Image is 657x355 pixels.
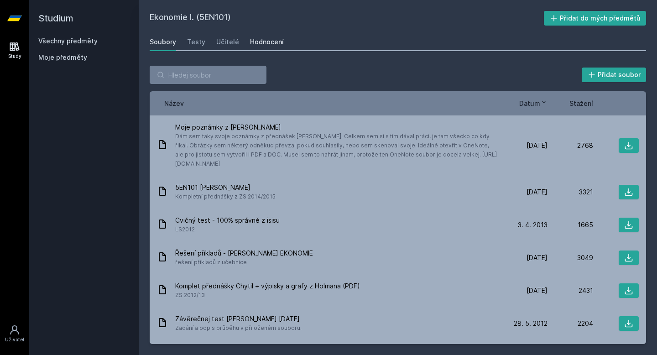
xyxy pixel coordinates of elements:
span: Cvičný test - 100% správně z isisu [175,216,280,225]
span: 3. 4. 2013 [518,220,547,230]
div: Study [8,53,21,60]
a: Soubory [150,33,176,51]
span: [DATE] [527,286,547,295]
span: Moje předměty [38,53,87,62]
div: Hodnocení [250,37,284,47]
a: Hodnocení [250,33,284,51]
div: 2431 [547,286,593,295]
span: [DATE] [527,141,547,150]
span: Kompletní přednášky z ZS 2014/2015 [175,192,276,201]
span: řešení příkladů z učebnice [175,258,313,267]
span: Moje poznámky z [PERSON_NAME] [175,123,498,132]
div: Uživatel [5,336,24,343]
div: Soubory [150,37,176,47]
span: Datum [519,99,540,108]
span: 5EN101 [PERSON_NAME] [175,183,276,192]
button: Datum [519,99,547,108]
a: Uživatel [2,320,27,348]
span: Řešení příkladů - [PERSON_NAME] EKONOMIE [175,249,313,258]
div: 2768 [547,141,593,150]
span: Dám sem taky svoje poznámky z přednášek [PERSON_NAME]. Celkem sem si s tim dával práci, je tam vš... [175,132,498,168]
button: Přidat do mých předmětů [544,11,647,26]
div: 2204 [547,319,593,328]
a: Study [2,37,27,64]
span: [DATE] [527,188,547,197]
span: LS2012 [175,225,280,234]
a: Testy [187,33,205,51]
span: 28. 5. 2012 [514,319,547,328]
a: Všechny předměty [38,37,98,45]
span: Zadání a popis průběhu v přiloženém souboru. [175,324,302,333]
button: Stažení [569,99,593,108]
div: 1665 [547,220,593,230]
span: Závěrečnej test [PERSON_NAME] [DATE] [175,314,302,324]
button: Přidat soubor [582,68,647,82]
div: 3049 [547,253,593,262]
div: Učitelé [216,37,239,47]
span: Komplet přednášky Chytil + výpisky a grafy z Holmana (PDF) [175,282,360,291]
h2: Ekonomie I. (5EN101) [150,11,544,26]
button: Název [164,99,184,108]
input: Hledej soubor [150,66,266,84]
span: ZS 2012/13 [175,291,360,300]
div: Testy [187,37,205,47]
span: [DATE] [527,253,547,262]
div: 3321 [547,188,593,197]
a: Učitelé [216,33,239,51]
